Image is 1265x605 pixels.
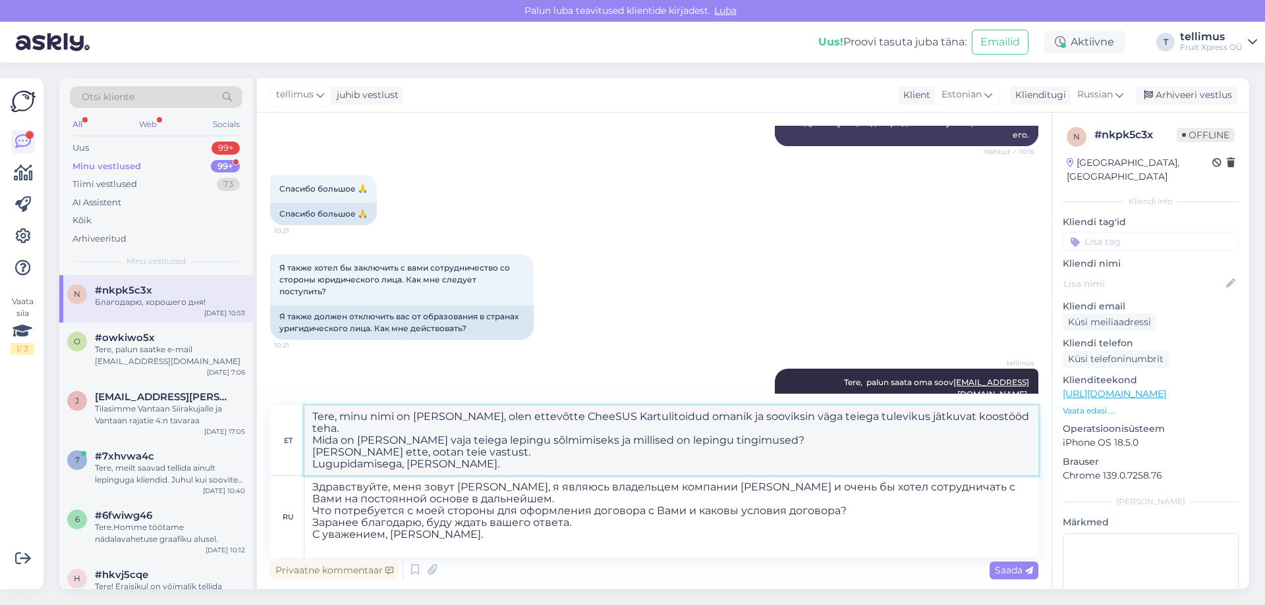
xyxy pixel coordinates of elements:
[95,569,148,581] span: #hkvj5cqe
[74,336,80,346] span: o
[95,344,245,367] div: Tere, palun saatke e-mail [EMAIL_ADDRESS][DOMAIN_NAME]
[1177,128,1235,142] span: Offline
[1063,232,1239,251] input: Lisa tag
[985,358,1034,368] span: tellimus
[11,296,34,355] div: Vaata siia
[1094,127,1177,143] div: # nkpk5c3x
[1063,422,1239,436] p: Operatsioonisüsteem
[75,514,80,524] span: 6
[1063,388,1166,400] a: [URL][DOMAIN_NAME]
[1063,313,1156,331] div: Küsi meiliaadressi
[274,226,323,236] span: 10:21
[710,5,741,16] span: Luba
[942,88,982,102] span: Estonian
[204,427,245,436] div: [DATE] 17:05
[95,284,152,296] span: #nkpk5c3x
[72,232,126,246] div: Arhiveeritud
[1063,405,1239,417] p: Vaata edasi ...
[304,476,1038,558] textarea: Здравствуйте, меня зовут [PERSON_NAME], я являюсь владельцем компании [PERSON_NAME] и очень бы хо...
[1063,496,1239,508] div: [PERSON_NAME]
[1063,300,1239,313] p: Kliendi email
[95,296,245,308] div: Благодарю, хорошего дня!
[74,289,80,299] span: n
[95,450,154,462] span: #7xhvwa4c
[11,343,34,355] div: 1 / 3
[972,30,1028,55] button: Emailid
[1180,42,1243,53] div: Fruit Xpress OÜ
[72,160,141,173] div: Minu vestlused
[72,214,92,227] div: Kõik
[95,521,245,545] div: Tere.Homme töötame nädalavahetuse graafiku alusel.
[1156,33,1175,51] div: T
[1063,515,1239,529] p: Märkmed
[270,562,399,579] div: Privaatne kommentaar
[72,196,121,209] div: AI Assistent
[775,112,1038,146] div: Здравствуйте, подтверждение получено, мы изменим его.
[1063,436,1239,450] p: iPhone OS 18.5.0
[984,147,1034,157] span: Nähtud ✓ 10:16
[995,564,1033,576] span: Saada
[95,391,232,403] span: jarmo.liimatainen@perho.fi
[818,34,967,50] div: Proovi tasuta juba täna:
[276,88,314,102] span: tellimus
[953,377,1029,399] a: [EMAIL_ADDRESS][DOMAIN_NAME]
[1077,88,1113,102] span: Russian
[270,305,534,340] div: Я также должен отключить вас от образования в странах уригидического лица. Как мне действовать?
[95,581,245,604] div: Tere! Eraisikul on võimalik tellida ainult [GEOGRAPHIC_DATA] piires.
[1067,156,1212,184] div: [GEOGRAPHIC_DATA], [GEOGRAPHIC_DATA]
[1010,88,1066,102] div: Klienditugi
[75,396,79,406] span: j
[211,160,240,173] div: 99+
[95,510,152,521] span: #6fwiwg46
[82,90,134,104] span: Otsi kliente
[1063,350,1169,368] div: Küsi telefoninumbrit
[72,142,89,155] div: Uus
[283,506,294,528] div: ru
[274,340,323,350] span: 10:21
[1180,32,1257,53] a: tellimusFruit Xpress OÜ
[1073,132,1080,142] span: n
[1063,196,1239,207] div: Kliendi info
[1063,215,1239,229] p: Kliendi tag'id
[210,116,242,133] div: Socials
[279,263,512,296] span: Я также хотел бы заключить с вами сотрудничество со стороны юридического лица. Как мне следует по...
[95,332,155,344] span: #owkiwo5x
[95,462,245,486] div: Tere, meilt saavad tellida ainult lepinguga kliendid. Juhul kui soovite meilt tellida siis palun ...
[203,486,245,496] div: [DATE] 10:40
[818,36,843,48] b: Uus!
[126,255,186,267] span: Minu vestlused
[304,406,1038,475] textarea: Tere, minu nimi on [PERSON_NAME], olen ettevõtte CheeSUS Kartulitoidud omanik ja sooviksin väga t...
[217,178,240,191] div: 73
[284,429,293,452] div: et
[70,116,85,133] div: All
[95,403,245,427] div: Tilasimme Vantaan Siirakujalle ja Vantaan rajatie 4:n tavaraa
[331,88,399,102] div: juhib vestlust
[204,308,245,318] div: [DATE] 10:53
[211,142,240,155] div: 99+
[75,455,80,465] span: 7
[844,377,1029,399] span: Tere, palun saata oma soov .
[206,545,245,555] div: [DATE] 10:12
[270,203,377,225] div: Спасибо большое 🙏
[207,367,245,377] div: [DATE] 7:06
[1063,373,1239,387] p: Klienditeekond
[11,89,36,114] img: Askly Logo
[898,88,930,102] div: Klient
[1136,86,1237,104] div: Arhiveeri vestlus
[1063,336,1239,350] p: Kliendi telefon
[136,116,159,133] div: Web
[279,184,368,194] span: Спасибо большое 🙏
[72,178,137,191] div: Tiimi vestlused
[1180,32,1243,42] div: tellimus
[1063,276,1223,291] input: Lisa nimi
[1063,455,1239,469] p: Brauser
[1063,469,1239,483] p: Chrome 139.0.7258.76
[74,573,80,583] span: h
[1044,30,1125,54] div: Aktiivne
[1063,257,1239,271] p: Kliendi nimi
